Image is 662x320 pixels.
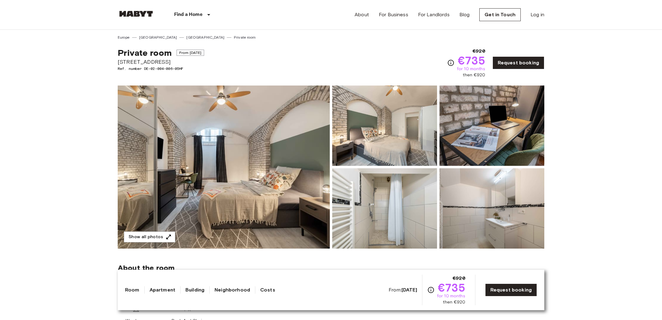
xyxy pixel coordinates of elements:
span: then €920 [463,72,485,78]
img: Marketing picture of unit DE-02-004-006-05HF [118,86,330,249]
a: About [355,11,369,18]
a: [GEOGRAPHIC_DATA] [139,35,177,40]
a: Request booking [485,284,537,296]
a: Get in Touch [479,8,521,21]
svg: Check cost overview for full price breakdown. Please note that discounts apply to new joiners onl... [427,286,435,294]
span: €735 [438,282,465,293]
span: for 10 months [437,293,465,299]
a: Europe [118,35,130,40]
b: [DATE] [401,287,417,293]
span: for 10 months [457,66,485,72]
button: Show all photos [124,231,175,243]
a: For Business [379,11,408,18]
svg: Check cost overview for full price breakdown. Please note that discounts apply to new joiners onl... [447,59,455,67]
img: Picture of unit DE-02-004-006-05HF [439,86,544,166]
span: Private room [118,48,172,58]
a: Building [185,286,204,294]
span: Ref. number DE-02-004-006-05HF [118,66,204,71]
span: €920 [453,275,465,282]
span: About the room [118,263,544,272]
span: From [DATE] [177,50,204,56]
a: Log in [531,11,544,18]
span: From: [389,287,417,293]
a: [GEOGRAPHIC_DATA] [186,35,224,40]
img: Picture of unit DE-02-004-006-05HF [439,168,544,249]
a: Private room [234,35,256,40]
a: Request booking [493,56,544,69]
a: Blog [459,11,470,18]
p: Find a Home [174,11,203,18]
a: Apartment [150,286,175,294]
img: Picture of unit DE-02-004-006-05HF [332,168,437,249]
span: then €920 [443,299,465,305]
a: Room [125,286,139,294]
a: Neighborhood [215,286,250,294]
span: [STREET_ADDRESS] [118,58,204,66]
span: €735 [458,55,485,66]
img: Picture of unit DE-02-004-006-05HF [332,86,437,166]
img: Habyt [118,11,154,17]
span: €920 [473,48,485,55]
a: Costs [260,286,275,294]
a: For Landlords [418,11,450,18]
